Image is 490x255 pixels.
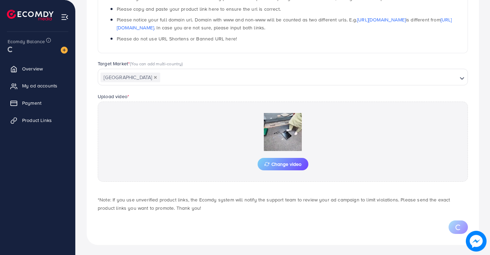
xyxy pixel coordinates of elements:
a: Product Links [5,113,70,127]
span: Please notice your full domain url. Domain with www and non-www will be counted as two different ... [117,16,452,31]
label: Target Market [98,60,183,67]
img: image [466,231,487,252]
img: image [61,47,68,54]
span: My ad accounts [22,82,57,89]
span: Payment [22,100,41,106]
div: Search for option [98,69,468,85]
a: Overview [5,62,70,76]
span: Please copy and paste your product link here to ensure the url is correct. [117,6,281,12]
button: Deselect Pakistan [154,76,157,79]
button: Change video [258,158,308,170]
input: Search for option [161,72,457,83]
span: Please do not use URL Shortens or Banned URL here! [117,35,237,42]
a: My ad accounts [5,79,70,93]
a: [URL][DOMAIN_NAME] [357,16,406,23]
img: Preview Image [248,113,317,151]
span: Product Links [22,117,52,124]
img: logo [7,10,54,20]
a: Payment [5,96,70,110]
span: Change video [265,162,301,167]
span: (You can add multi-country) [130,60,183,67]
span: Overview [22,65,43,72]
img: menu [61,13,69,21]
span: Ecomdy Balance [8,38,45,45]
label: Upload video [98,93,129,100]
span: [GEOGRAPHIC_DATA] [100,73,160,82]
p: *Note: If you use unverified product links, the Ecomdy system will notify the support team to rev... [98,196,468,212]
